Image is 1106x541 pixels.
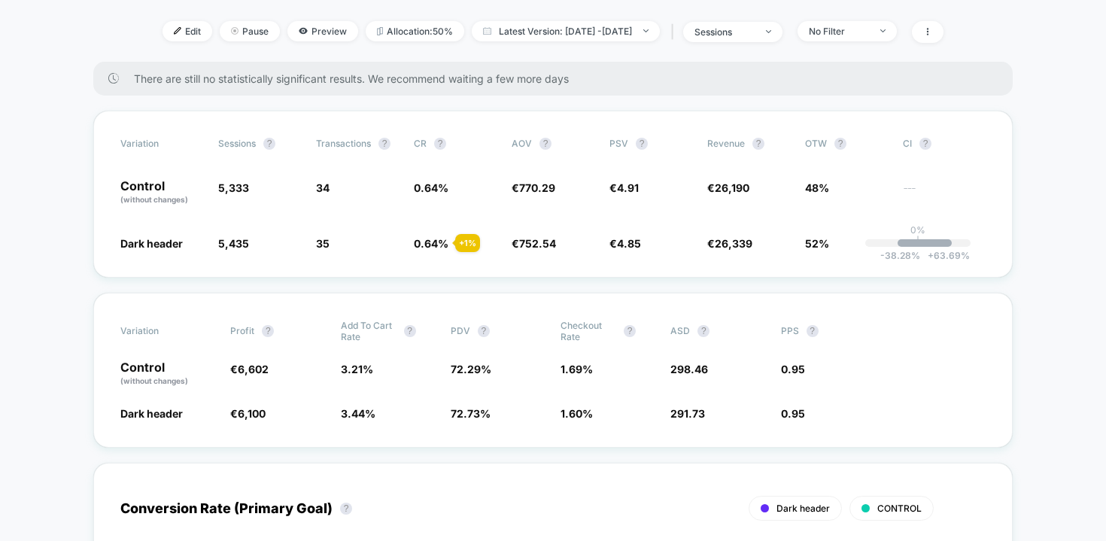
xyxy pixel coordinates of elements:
[263,138,275,150] button: ?
[472,21,660,41] span: Latest Version: [DATE] - [DATE]
[715,181,749,194] span: 26,190
[377,27,383,35] img: rebalance
[707,138,745,149] span: Revenue
[667,21,683,43] span: |
[404,325,416,337] button: ?
[483,27,491,35] img: calendar
[451,407,491,420] span: 72.73 %
[434,138,446,150] button: ?
[561,320,616,342] span: Checkout Rate
[561,363,593,375] span: 1.69 %
[414,181,448,194] span: 0.64 %
[694,26,755,38] div: sessions
[163,21,212,41] span: Edit
[617,181,639,194] span: 4.91
[636,138,648,150] button: ?
[920,250,970,261] span: 63.69 %
[414,237,448,250] span: 0.64 %
[903,138,986,150] span: CI
[341,320,397,342] span: Add To Cart Rate
[617,237,641,250] span: 4.85
[781,325,799,336] span: PPS
[451,325,470,336] span: PDV
[230,325,254,336] span: Profit
[218,181,249,194] span: 5,333
[903,184,986,205] span: ---
[809,26,869,37] div: No Filter
[340,503,352,515] button: ?
[512,181,555,194] span: €
[561,407,593,420] span: 1.60 %
[928,250,934,261] span: +
[238,363,269,375] span: 6,602
[478,325,490,337] button: ?
[807,325,819,337] button: ?
[262,325,274,337] button: ?
[120,138,203,150] span: Variation
[414,138,427,149] span: CR
[519,237,556,250] span: 752.54
[880,29,886,32] img: end
[643,29,649,32] img: end
[218,138,256,149] span: Sessions
[316,181,330,194] span: 34
[120,407,183,420] span: Dark header
[230,407,266,420] span: €
[880,250,920,261] span: -38.28 %
[781,363,805,375] span: 0.95
[609,181,639,194] span: €
[287,21,358,41] span: Preview
[805,237,829,250] span: 52%
[230,363,269,375] span: €
[805,181,829,194] span: 48%
[877,503,922,514] span: CONTROL
[120,376,188,385] span: (without changes)
[697,325,709,337] button: ?
[366,21,464,41] span: Allocation: 50%
[707,181,749,194] span: €
[539,138,551,150] button: ?
[609,138,628,149] span: PSV
[218,237,249,250] span: 5,435
[609,237,641,250] span: €
[707,237,752,250] span: €
[624,325,636,337] button: ?
[220,21,280,41] span: Pause
[174,27,181,35] img: edit
[776,503,830,514] span: Dark header
[316,138,371,149] span: Transactions
[341,363,373,375] span: 3.21 %
[455,234,480,252] div: + 1 %
[512,138,532,149] span: AOV
[238,407,266,420] span: 6,100
[752,138,764,150] button: ?
[670,363,708,375] span: 298.46
[120,361,215,387] p: Control
[120,180,203,205] p: Control
[910,224,925,236] p: 0%
[834,138,846,150] button: ?
[120,237,183,250] span: Dark header
[120,320,203,342] span: Variation
[316,237,330,250] span: 35
[134,72,983,85] span: There are still no statistically significant results. We recommend waiting a few more days
[670,407,705,420] span: 291.73
[120,195,188,204] span: (without changes)
[781,407,805,420] span: 0.95
[519,181,555,194] span: 770.29
[805,138,888,150] span: OTW
[512,237,556,250] span: €
[766,30,771,33] img: end
[916,236,919,247] p: |
[378,138,390,150] button: ?
[670,325,690,336] span: ASD
[341,407,375,420] span: 3.44 %
[715,237,752,250] span: 26,339
[451,363,491,375] span: 72.29 %
[231,27,239,35] img: end
[919,138,931,150] button: ?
